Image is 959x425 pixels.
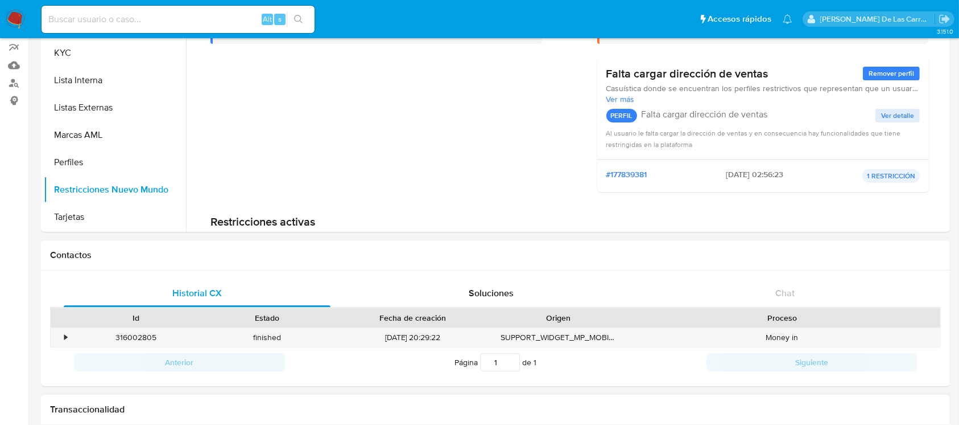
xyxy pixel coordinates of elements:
[210,312,325,324] div: Estado
[469,287,514,300] span: Soluciones
[333,328,493,347] div: [DATE] 20:29:22
[50,404,941,415] h1: Transaccionalidad
[783,14,792,24] a: Notificaciones
[42,12,315,27] input: Buscar usuario o caso...
[71,328,202,347] div: 316002805
[44,67,186,94] button: Lista Interna
[632,312,932,324] div: Proceso
[820,14,935,24] p: delfina.delascarreras@mercadolibre.com
[44,176,186,203] button: Restricciones Nuevo Mundo
[44,94,186,121] button: Listas Externas
[44,149,186,176] button: Perfiles
[50,250,941,261] h1: Contactos
[172,287,222,300] span: Historial CX
[341,312,485,324] div: Fecha de creación
[44,121,186,149] button: Marcas AML
[44,203,186,231] button: Tarjetas
[501,312,616,324] div: Origen
[939,13,950,25] a: Salir
[624,328,940,347] div: Money in
[278,14,282,24] span: s
[202,328,333,347] div: finished
[263,14,272,24] span: Alt
[454,353,536,371] span: Página de
[493,328,624,347] div: SUPPORT_WIDGET_MP_MOBILE
[708,13,771,25] span: Accesos rápidos
[64,332,67,343] div: •
[74,353,285,371] button: Anterior
[78,312,194,324] div: Id
[44,39,186,67] button: KYC
[287,11,310,27] button: search-icon
[937,27,953,36] span: 3.151.0
[775,287,795,300] span: Chat
[706,353,917,371] button: Siguiente
[534,357,536,368] span: 1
